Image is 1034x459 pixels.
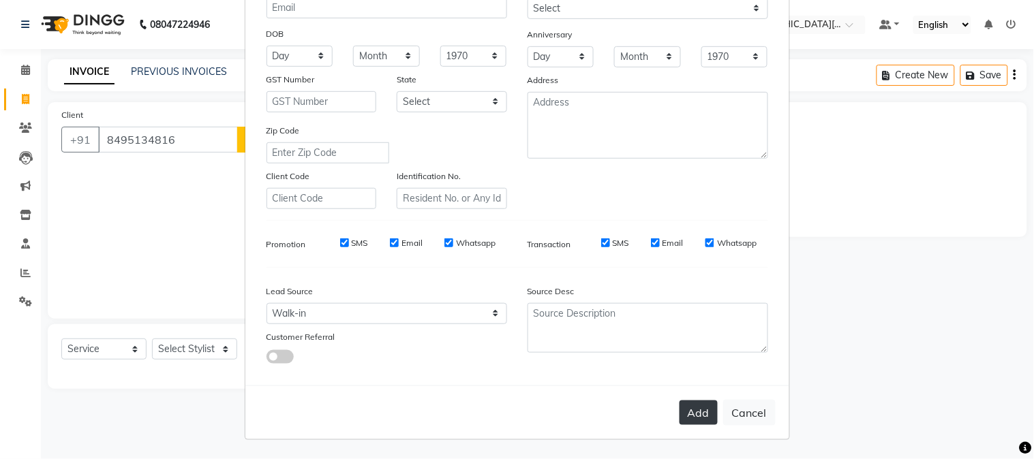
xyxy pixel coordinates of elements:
[267,238,306,251] label: Promotion
[267,142,389,163] input: Enter Zip Code
[267,28,284,40] label: DOB
[528,238,571,251] label: Transaction
[267,170,310,183] label: Client Code
[717,237,757,249] label: Whatsapp
[397,188,507,209] input: Resident No. or Any Id
[352,237,368,249] label: SMS
[723,400,776,426] button: Cancel
[267,91,377,112] input: GST Number
[456,237,496,249] label: Whatsapp
[528,74,559,86] label: Address
[528,285,575,298] label: Source Desc
[528,29,573,41] label: Anniversary
[267,285,314,298] label: Lead Source
[267,331,335,343] label: Customer Referral
[267,125,300,137] label: Zip Code
[663,237,684,249] label: Email
[397,170,461,183] label: Identification No.
[267,74,315,86] label: GST Number
[613,237,629,249] label: SMS
[397,74,416,86] label: State
[401,237,423,249] label: Email
[680,400,718,425] button: Add
[267,188,377,209] input: Client Code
